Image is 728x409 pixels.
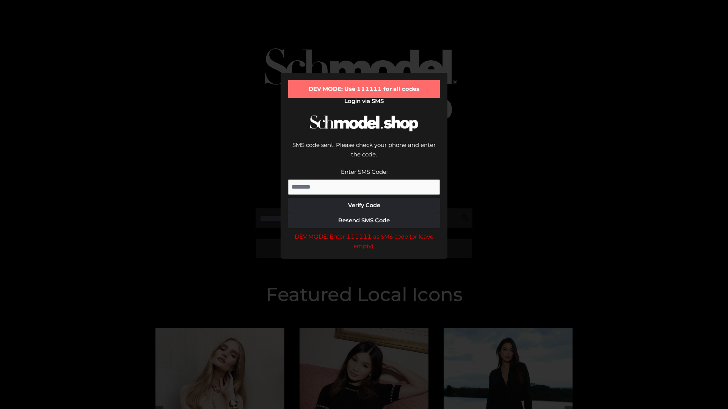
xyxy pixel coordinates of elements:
[307,108,421,138] img: Schmodel Logo
[288,198,440,213] button: Verify Code
[341,168,388,175] label: Enter SMS Code:
[288,140,440,167] div: SMS code sent. Please check your phone and enter the code.
[288,232,440,251] div: DEV MODE: Enter 111111 as SMS code (or leave empty).
[288,213,440,228] button: Resend SMS Code
[288,80,440,98] div: DEV MODE: Use 111111 for all codes
[288,98,440,105] h2: Login via SMS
